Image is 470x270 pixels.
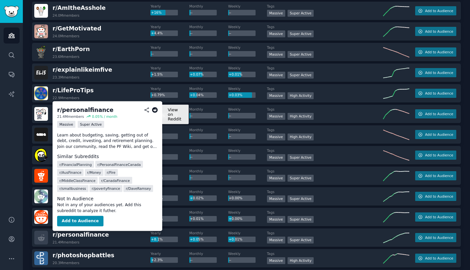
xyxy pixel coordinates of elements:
span: r/ DaveRamsey [126,186,151,191]
img: GetMotivated [34,25,48,38]
dt: Tags [267,45,383,50]
button: Add to Audience [415,192,456,201]
dt: Yearly [150,25,189,29]
img: Futurology [34,210,48,224]
img: EarthPorn [34,45,48,59]
img: LifeProTips [34,86,48,100]
span: r/ photoshopbattles [53,252,114,259]
dt: Yearly [150,107,189,112]
div: Massive [267,72,285,79]
dt: Yearly [150,4,189,9]
span: Add to Audience [425,91,453,96]
dt: Monthly [189,251,228,256]
img: AmItheAsshole [34,4,48,18]
span: Add to Audience [425,194,453,199]
button: Add to Audience [415,47,456,57]
dt: Tags [267,25,383,29]
span: Add to Audience [425,215,453,219]
div: Super Active [288,51,314,58]
img: photoshopbattles [34,251,48,265]
div: Super Active [288,216,314,223]
div: r/ personalfinance [57,106,114,114]
button: Add to Audience [415,233,456,242]
div: Super Active [78,121,104,128]
div: High Activity [288,134,314,140]
div: Massive [267,30,285,37]
div: Super Active [288,195,314,202]
span: -- [190,155,193,159]
div: Massive [57,121,75,128]
dt: Yearly [150,66,189,70]
dt: Monthly [189,25,228,29]
dt: Yearly [150,189,189,194]
dt: Tags [267,210,383,215]
dt: Monthly [189,169,228,173]
img: explainlikeimfive [34,66,48,80]
div: 24.0M members [53,34,79,38]
div: 21.4M members [57,114,84,118]
button: Add to Audience [415,212,456,222]
span: +2.3% [151,258,163,262]
span: -- [190,31,193,35]
dt: Monthly [189,128,228,132]
span: +0.01% [229,237,243,241]
div: High Activity [288,257,314,264]
div: Massive [267,51,285,58]
span: Add to Audience [425,9,453,13]
span: r/ Money [87,170,101,175]
span: -- [229,258,231,262]
button: Add to Audience [415,89,456,98]
dt: Tags [267,107,383,112]
div: Massive [267,113,285,120]
span: r/ smallbusiness [59,186,86,191]
img: gadgets [34,107,48,121]
span: -- [229,52,231,56]
div: Super Active [288,30,314,37]
p: Learn about budgeting, saving, getting out of debt, credit, investing, and retirement planning. J... [57,132,158,150]
dt: Weekly [228,66,267,70]
span: r/ personalfinance [53,231,109,238]
span: -- [190,114,193,117]
span: -- [229,175,231,179]
img: dataisbeautiful [34,189,48,203]
span: +0.00% [229,217,243,221]
div: Super Active [288,237,314,243]
span: +4.4% [151,31,163,35]
span: Add to Audience [425,132,453,137]
span: -- [190,52,193,56]
span: +0.00% [229,196,243,200]
div: High Activity [288,92,314,99]
dt: Weekly [228,231,267,235]
span: -- [190,258,193,262]
span: r/ EarthPorn [53,46,90,52]
span: +8.1% [151,237,163,241]
dd: Not in any of your audiences yet. Add this subreddit to analyze it futher. [57,202,158,214]
dt: Weekly [228,251,267,256]
dt: Yearly [150,210,189,215]
div: Massive [267,134,285,140]
dt: Yearly [150,128,189,132]
button: Add to Audience [415,109,456,118]
span: r/ explainlikeimfive [53,66,112,73]
button: Add to Audience [415,171,456,180]
dt: Weekly [228,128,267,132]
dt: Tags [267,231,383,235]
span: r/ LifeProTips [53,87,94,94]
dt: Monthly [189,66,228,70]
div: Massive [267,154,285,161]
div: Massive [267,195,285,202]
span: -- [229,114,231,117]
dt: Weekly [228,25,267,29]
span: -- [229,10,231,14]
span: Add to Audience [425,50,453,54]
span: -- [190,175,193,179]
dt: Weekly [228,45,267,50]
span: Add to Audience [425,153,453,157]
div: Massive [267,237,285,243]
span: +0.03% [229,93,243,97]
div: 21.4M members [53,240,79,244]
dt: Monthly [189,210,228,215]
span: +0.01% [229,72,243,76]
span: r/ PersonalFinanceCanada [98,162,141,167]
dt: Tags [267,169,383,173]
